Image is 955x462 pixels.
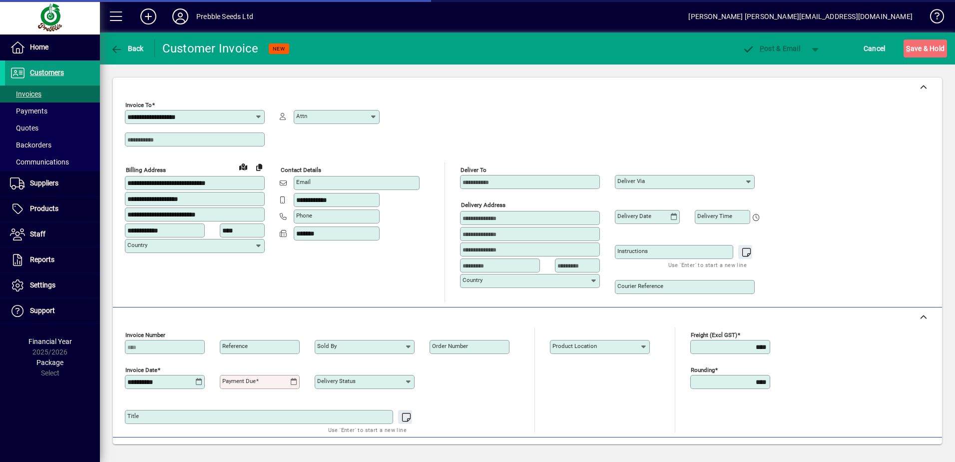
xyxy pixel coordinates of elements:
[874,443,915,459] span: Product
[5,196,100,221] a: Products
[599,443,650,459] span: Product History
[463,276,482,283] mat-label: Country
[251,159,267,175] button: Copy to Delivery address
[30,255,54,263] span: Reports
[30,68,64,76] span: Customers
[861,39,888,57] button: Cancel
[5,153,100,170] a: Communications
[296,212,312,219] mat-label: Phone
[5,136,100,153] a: Backorders
[317,377,356,384] mat-label: Delivery status
[906,40,945,56] span: ave & Hold
[30,204,58,212] span: Products
[668,259,747,270] mat-hint: Use 'Enter' to start a new line
[328,424,407,435] mat-hint: Use 'Enter' to start a new line
[30,281,55,289] span: Settings
[125,331,165,338] mat-label: Invoice number
[196,8,253,24] div: Prebble Seeds Ltd
[100,39,155,57] app-page-header-button: Back
[5,119,100,136] a: Quotes
[10,124,38,132] span: Quotes
[617,247,648,254] mat-label: Instructions
[5,35,100,60] a: Home
[742,44,800,52] span: ost & Email
[432,342,468,349] mat-label: Order number
[5,298,100,323] a: Support
[688,8,913,24] div: [PERSON_NAME] [PERSON_NAME][EMAIL_ADDRESS][DOMAIN_NAME]
[691,331,737,338] mat-label: Freight (excl GST)
[30,230,45,238] span: Staff
[864,40,886,56] span: Cancel
[869,442,920,460] button: Product
[906,44,910,52] span: S
[127,241,147,248] mat-label: Country
[132,7,164,25] button: Add
[10,141,51,149] span: Backorders
[697,212,732,219] mat-label: Delivery time
[125,366,157,373] mat-label: Invoice date
[904,39,947,57] button: Save & Hold
[5,273,100,298] a: Settings
[273,45,285,52] span: NEW
[923,2,943,34] a: Knowledge Base
[760,44,764,52] span: P
[125,101,152,108] mat-label: Invoice To
[222,342,248,349] mat-label: Reference
[28,337,72,345] span: Financial Year
[461,166,486,173] mat-label: Deliver To
[164,7,196,25] button: Profile
[110,44,144,52] span: Back
[30,179,58,187] span: Suppliers
[162,40,259,56] div: Customer Invoice
[296,112,307,119] mat-label: Attn
[36,358,63,366] span: Package
[108,39,146,57] button: Back
[617,212,651,219] mat-label: Delivery date
[5,247,100,272] a: Reports
[5,222,100,247] a: Staff
[30,306,55,314] span: Support
[737,39,805,57] button: Post & Email
[691,366,715,373] mat-label: Rounding
[10,158,69,166] span: Communications
[317,342,337,349] mat-label: Sold by
[595,442,654,460] button: Product History
[10,107,47,115] span: Payments
[10,90,41,98] span: Invoices
[617,177,645,184] mat-label: Deliver via
[5,171,100,196] a: Suppliers
[235,158,251,174] a: View on map
[552,342,597,349] mat-label: Product location
[127,412,139,419] mat-label: Title
[617,282,663,289] mat-label: Courier Reference
[222,377,256,384] mat-label: Payment due
[30,43,48,51] span: Home
[5,85,100,102] a: Invoices
[296,178,311,185] mat-label: Email
[5,102,100,119] a: Payments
